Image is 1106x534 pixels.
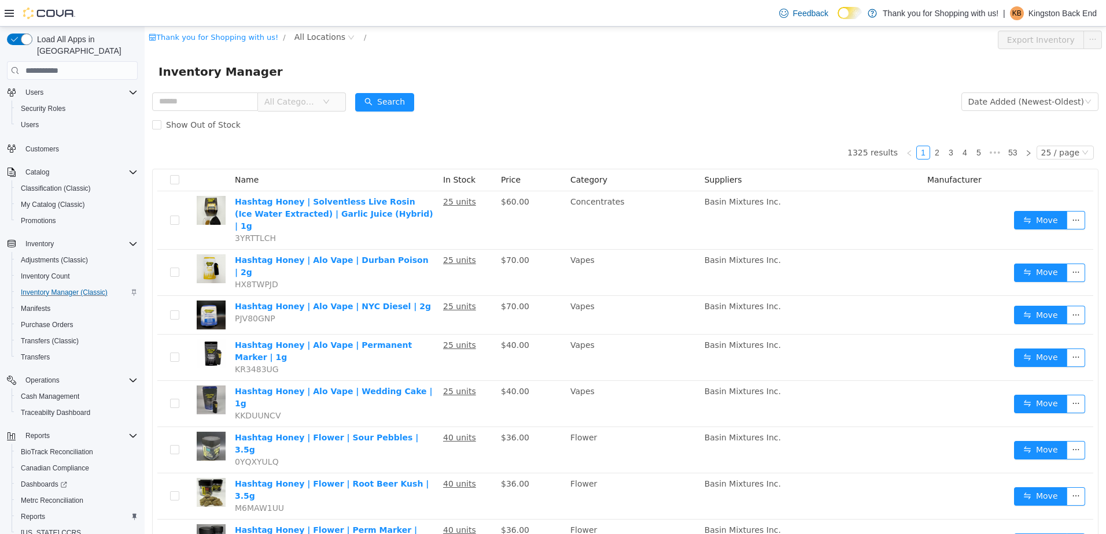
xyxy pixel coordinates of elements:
span: / [138,6,141,15]
button: icon: swapMove [869,237,923,255]
span: Basin Mixtures Inc. [560,360,636,369]
i: icon: shop [4,7,12,14]
button: Canadian Compliance [12,460,142,476]
i: icon: down [940,72,947,80]
img: Hashtag Honey | Solventless Live Rosin (Ice Water Extracted) | Garlic Juice (Hybrid) | 1g hero shot [52,169,81,198]
a: My Catalog (Classic) [16,198,90,212]
button: icon: ellipsis [922,414,941,433]
span: Adjustments (Classic) [21,255,88,265]
a: 2 [786,120,799,132]
a: Users [16,118,43,132]
i: icon: left [761,123,768,130]
img: Hashtag Honey | Alo Vape | NYC Diesel | 2g hero shot [52,274,81,303]
button: Metrc Reconciliation [12,492,142,509]
span: Canadian Compliance [21,463,89,473]
span: Name [90,149,114,158]
span: Operations [21,373,138,387]
a: Classification (Classic) [16,181,95,195]
span: Traceabilty Dashboard [16,406,138,420]
span: $36.00 [356,453,385,462]
span: In Stock [298,149,331,158]
button: Manifests [12,301,142,317]
button: icon: ellipsis [922,507,941,525]
span: Catalog [25,168,49,177]
li: Next 5 Pages [841,119,860,133]
span: Basin Mixtures Inc. [560,499,636,508]
span: Manufacturer [783,149,837,158]
span: KB [1012,6,1022,20]
p: | [1003,6,1005,20]
li: 4 [813,119,827,133]
button: Catalog [21,165,54,179]
span: 3YRTTLCH [90,207,131,216]
button: Promotions [12,213,142,229]
span: Basin Mixtures Inc. [560,229,636,238]
li: 3 [799,119,813,133]
span: Classification (Classic) [21,184,91,193]
button: Export Inventory [853,4,939,23]
span: Metrc Reconciliation [16,494,138,507]
button: Reports [12,509,142,525]
button: icon: swapMove [869,368,923,387]
li: Previous Page [758,119,772,133]
span: Show Out of Stock [17,94,101,103]
a: Reports [16,510,50,524]
button: icon: ellipsis [922,461,941,479]
button: Operations [21,373,64,387]
td: Vapes [421,269,555,308]
img: Hashtag Honey | Alo Vape | Wedding Cake | 1g hero shot [52,359,81,388]
a: Purchase Orders [16,318,78,332]
a: Feedback [775,2,833,25]
button: icon: ellipsis [922,368,941,387]
button: Transfers (Classic) [12,333,142,349]
img: Cova [23,8,75,19]
a: icon: shopThank you for Shopping with us! [4,6,134,15]
span: BioTrack Reconciliation [21,447,93,457]
a: Security Roles [16,102,70,116]
button: icon: ellipsis [922,322,941,340]
button: icon: swapMove [869,414,923,433]
li: 5 [827,119,841,133]
span: ••• [841,119,860,133]
button: My Catalog (Classic) [12,196,142,213]
span: Reports [21,429,138,443]
a: Metrc Reconciliation [16,494,88,507]
span: Purchase Orders [16,318,138,332]
a: Transfers [16,350,54,364]
i: icon: down [937,123,944,131]
span: $70.00 [356,275,385,284]
span: My Catalog (Classic) [16,198,138,212]
span: HX8TWPJD [90,253,134,262]
span: Users [21,86,138,99]
a: Traceabilty Dashboard [16,406,95,420]
span: Classification (Classic) [16,181,138,195]
li: Next Page [877,119,891,133]
span: $36.00 [356,406,385,416]
div: 25 / page [897,120,935,132]
a: 1 [772,120,785,132]
a: Customers [21,142,64,156]
a: Inventory Manager (Classic) [16,285,112,299]
span: Traceabilty Dashboard [21,408,90,417]
a: 4 [814,120,827,132]
span: My Catalog (Classic) [21,200,85,209]
a: Adjustments (Classic) [16,253,93,267]
span: Feedback [793,8,828,19]
button: icon: swapMove [869,461,923,479]
li: 1325 results [703,119,753,133]
span: KR3483UG [90,338,134,347]
span: 0YQXYULQ [90,431,134,440]
i: icon: down [178,72,185,80]
span: Canadian Compliance [16,461,138,475]
input: Dark Mode [838,7,862,19]
i: icon: right [880,123,887,130]
button: icon: ellipsis [922,184,941,203]
span: $36.00 [356,499,385,508]
a: Inventory Count [16,269,75,283]
span: Inventory Count [16,269,138,283]
span: Promotions [21,216,56,225]
span: $40.00 [356,314,385,323]
span: Transfers [16,350,138,364]
button: Inventory Count [12,268,142,284]
u: 25 units [298,229,331,238]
